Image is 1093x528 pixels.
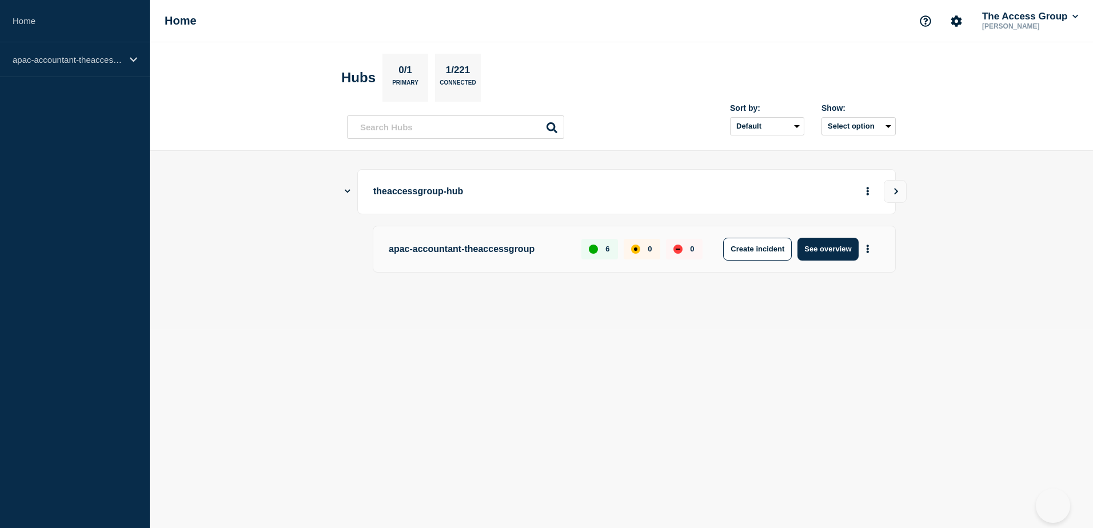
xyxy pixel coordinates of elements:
[441,65,474,79] p: 1/221
[589,245,598,254] div: up
[944,9,968,33] button: Account settings
[392,79,418,91] p: Primary
[345,187,350,196] button: Show Connected Hubs
[341,70,376,86] h2: Hubs
[165,14,197,27] h1: Home
[673,245,683,254] div: down
[648,245,652,253] p: 0
[690,245,694,253] p: 0
[730,117,804,135] select: Sort by
[821,117,896,135] button: Select option
[631,245,640,254] div: affected
[860,181,875,202] button: More actions
[605,245,609,253] p: 6
[860,238,875,259] button: More actions
[797,238,858,261] button: See overview
[373,181,689,202] p: theaccessgroup-hub
[389,238,568,261] p: apac-accountant-theaccessgroup
[884,180,907,203] button: View
[347,115,564,139] input: Search Hubs
[1036,489,1070,523] iframe: Help Scout Beacon - Open
[980,22,1080,30] p: [PERSON_NAME]
[440,79,476,91] p: Connected
[914,9,938,33] button: Support
[394,65,417,79] p: 0/1
[13,55,122,65] p: apac-accountant-theaccessgroup
[980,11,1080,22] button: The Access Group
[821,103,896,113] div: Show:
[730,103,804,113] div: Sort by:
[723,238,792,261] button: Create incident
